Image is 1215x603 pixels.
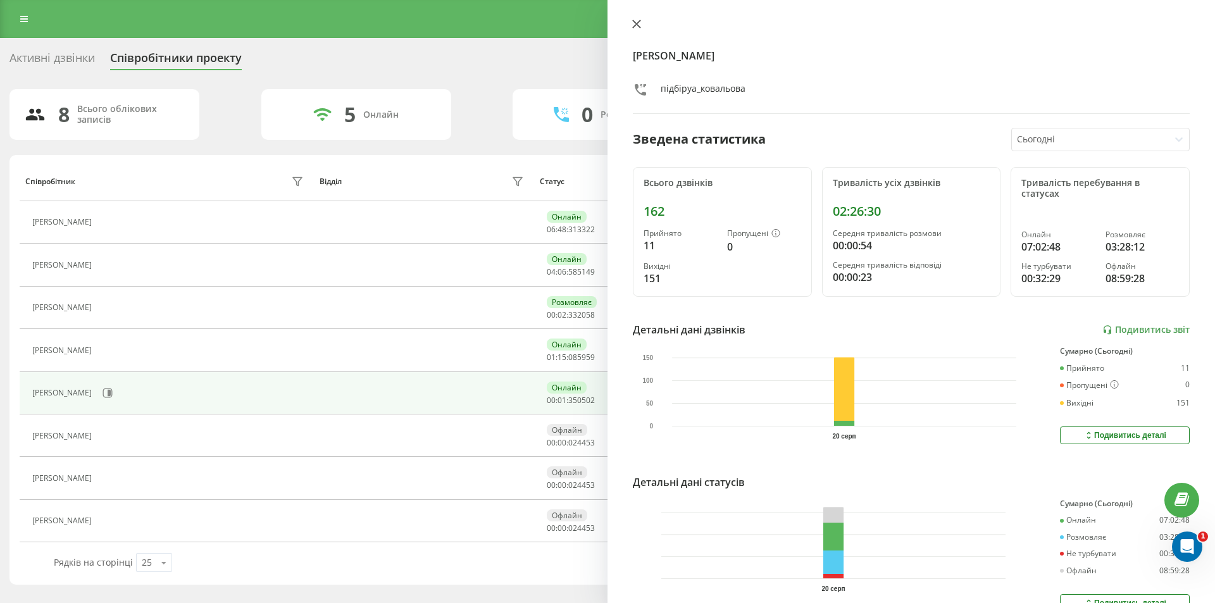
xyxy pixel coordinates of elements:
[320,176,342,187] font: Відділ
[642,377,653,384] text: 100
[633,323,745,337] font: Детальні дані дзвінків
[547,395,577,406] font: 00:01:35
[1185,379,1190,390] font: 0
[32,387,92,398] font: [PERSON_NAME]
[1159,548,1190,559] font: 00:32:29
[577,480,586,490] font: 44
[633,475,745,489] font: Детальні дані статусів
[577,437,586,448] font: 44
[142,556,152,568] font: 25
[1021,261,1071,271] font: Не турбувати
[1021,271,1061,285] font: 00:32:29
[833,270,872,284] font: 00:00:23
[633,49,714,63] font: [PERSON_NAME]
[644,271,661,285] font: 151
[586,266,595,277] span: 49
[1066,514,1096,525] font: Онлайн
[1200,532,1206,540] font: 1
[547,480,577,490] font: 00:00:02
[25,176,75,187] font: Співробітник
[552,510,582,521] font: Офлайн
[833,202,881,220] font: 02:26:30
[1066,363,1104,373] font: Прийнято
[644,228,682,239] font: Прийнято
[58,101,70,128] font: 8
[577,352,586,363] font: 59
[32,259,92,270] font: [PERSON_NAME]
[552,254,582,264] font: Онлайн
[1172,532,1202,562] iframe: Живий чат у інтеркомі
[1094,431,1166,440] font: Подивитись деталі
[32,302,92,313] font: [PERSON_NAME]
[1106,261,1136,271] font: Офлайн
[633,130,766,147] font: Зведена статистика
[1106,240,1145,254] font: 03:28:12
[552,297,592,308] font: Розмовляє
[1066,380,1107,390] font: Пропущені
[1115,323,1190,335] font: Подивитись звіт
[644,239,655,252] font: 11
[1181,363,1190,373] font: 11
[577,266,586,277] font: 51
[1066,565,1097,576] font: Офлайн
[32,473,92,483] font: [PERSON_NAME]
[32,430,92,441] font: [PERSON_NAME]
[552,467,582,478] font: Офлайн
[650,423,654,430] text: 0
[1159,565,1190,576] font: 08:59:28
[833,433,856,440] text: 20 серп
[552,425,582,435] font: Офлайн
[77,103,157,125] font: Всього облікових записів
[586,437,595,448] span: 53
[363,108,399,120] font: Онлайн
[1060,345,1133,356] font: Сумарно (Сьогодні)
[727,228,768,239] font: Пропущені
[1102,325,1190,335] a: Подивитись звіт
[586,352,595,363] span: 59
[552,382,582,393] font: Онлайн
[833,177,940,189] font: Тривалість усіх дзвінків
[644,261,671,271] font: Вихідні
[582,101,593,128] font: 0
[833,259,942,270] font: Середня тривалість відповіді
[1021,229,1051,240] font: Онлайн
[547,224,577,235] font: 06:48:31
[9,50,95,65] font: Активні дзвінки
[1066,397,1093,408] font: Вихідні
[547,523,577,533] font: 00:00:02
[32,515,92,526] font: [PERSON_NAME]
[1066,532,1106,542] font: Розмовляє
[586,480,595,490] span: 53
[577,523,586,533] font: 44
[547,266,577,277] font: 04:06:58
[552,339,582,350] font: Онлайн
[1060,426,1190,444] button: Подивитись деталі
[1066,548,1116,559] font: Не турбувати
[577,395,586,406] font: 05
[547,437,577,448] font: 00:00:02
[642,354,653,361] text: 150
[601,108,662,120] font: Розмовляють
[1159,532,1190,542] font: 03:28:12
[644,202,664,220] font: 162
[586,224,595,235] span: 22
[833,228,942,239] font: Середня тривалість розмови
[344,101,356,128] font: 5
[1021,177,1140,199] font: Тривалість перебування в статусах
[1176,397,1190,408] font: 151
[1106,229,1145,240] font: Розмовляє
[1106,271,1145,285] font: 08:59:28
[552,211,582,222] font: Онлайн
[586,395,595,406] span: 02
[110,50,242,65] font: Співробітники проекту
[833,239,872,252] font: 00:00:54
[577,224,586,235] font: 33
[32,216,92,227] font: [PERSON_NAME]
[661,82,745,94] font: підбіруа_ковальова
[586,309,595,320] span: 58
[547,352,577,363] font: 01:15:08
[547,309,577,320] font: 00:02:33
[644,177,713,189] font: Всього дзвінків
[1060,498,1133,509] font: Сумарно (Сьогодні)
[1021,240,1061,254] font: 07:02:48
